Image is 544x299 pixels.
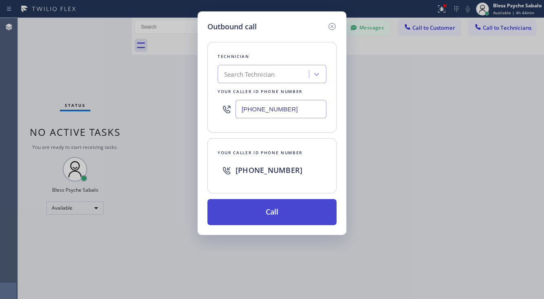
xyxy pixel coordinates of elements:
[218,148,326,157] div: Your caller id phone number
[224,70,275,79] div: Search Technician
[218,87,326,96] div: Your caller id phone number
[207,199,337,225] button: Call
[236,165,302,175] span: [PHONE_NUMBER]
[207,21,257,32] h5: Outbound call
[236,100,326,118] input: (123) 456-7890
[218,52,326,61] div: Technician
